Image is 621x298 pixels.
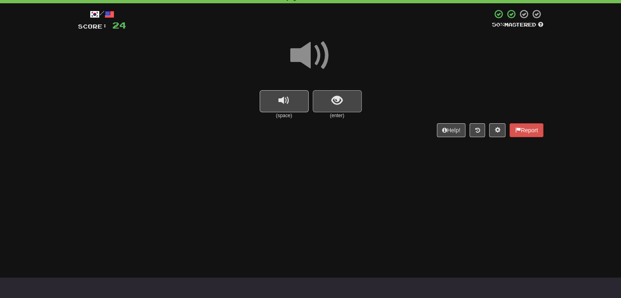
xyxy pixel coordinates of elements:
[510,123,543,137] button: Report
[470,123,485,137] button: Round history (alt+y)
[313,112,362,119] small: (enter)
[112,20,126,30] span: 24
[492,21,543,29] div: Mastered
[260,90,309,112] button: replay audio
[492,21,504,28] span: 50 %
[260,112,309,119] small: (space)
[313,90,362,112] button: show sentence
[437,123,466,137] button: Help!
[78,9,126,19] div: /
[78,23,107,30] span: Score:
